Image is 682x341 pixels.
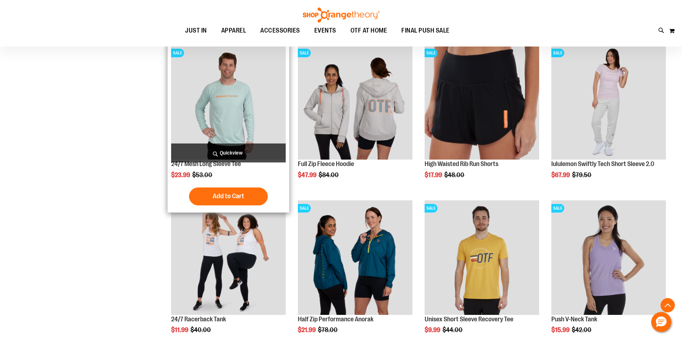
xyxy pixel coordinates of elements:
button: Back To Top [661,298,675,312]
img: Product image for Unisex Short Sleeve Recovery Tee [425,200,539,315]
a: Quickview [171,143,286,162]
a: APPAREL [214,23,253,39]
img: 24/7 Racerback Tank [171,200,286,315]
a: JUST IN [178,23,214,39]
span: SALE [551,49,564,57]
span: SALE [171,49,184,57]
span: SALE [425,49,437,57]
img: Main Image of 1457091 [298,45,412,160]
a: Half Zip Performance AnorakSALE [298,200,412,316]
a: Push V-Neck Tank [551,316,597,323]
img: High Waisted Rib Run Shorts [425,45,539,160]
span: SALE [551,204,564,213]
img: lululemon Swiftly Tech Short Sleeve 2.0 [551,45,666,160]
span: FINAL PUSH SALE [401,23,450,39]
span: $17.99 [425,171,443,179]
a: Full Zip Fleece Hoodie [298,160,354,167]
span: $48.00 [444,171,465,179]
span: EVENTS [314,23,336,39]
span: ACCESSORIES [260,23,300,39]
span: $44.00 [442,326,464,333]
a: Main Image of 1457095SALE [171,45,286,161]
span: $15.99 [551,326,571,333]
a: 24/7 Racerback TankSALE [171,200,286,316]
span: Add to Cart [213,192,244,200]
span: $11.99 [171,326,189,333]
img: Product image for Push V-Neck Tank [551,200,666,315]
div: product [294,42,416,197]
div: product [421,42,543,197]
button: Add to Cart [189,187,268,205]
img: Shop Orangetheory [302,8,381,23]
a: EVENTS [307,23,343,39]
span: $67.99 [551,171,571,179]
a: lululemon Swiftly Tech Short Sleeve 2.0 [551,160,654,167]
span: SALE [298,204,311,213]
span: SALE [298,49,311,57]
span: $40.00 [190,326,212,333]
span: $23.99 [171,171,191,179]
a: High Waisted Rib Run Shorts [425,160,498,167]
a: 24/7 Racerback Tank [171,316,226,323]
span: $79.50 [572,171,592,179]
div: product [168,42,289,213]
span: $78.00 [318,326,339,333]
a: 24/7 Mesh Long Sleeve Tee [171,160,241,167]
span: $42.00 [572,326,592,333]
span: JUST IN [185,23,207,39]
img: Main Image of 1457095 [171,45,286,160]
a: ACCESSORIES [253,23,307,39]
a: High Waisted Rib Run ShortsSALE [425,45,539,161]
span: APPAREL [221,23,246,39]
a: Unisex Short Sleeve Recovery Tee [425,316,513,323]
a: Half Zip Performance Anorak [298,316,373,323]
span: $21.99 [298,326,317,333]
a: FINAL PUSH SALE [394,23,457,39]
a: Product image for Unisex Short Sleeve Recovery TeeSALE [425,200,539,316]
span: $9.99 [425,326,441,333]
a: lululemon Swiftly Tech Short Sleeve 2.0SALE [551,45,666,161]
span: $84.00 [319,171,340,179]
a: Product image for Push V-Neck TankSALE [551,200,666,316]
a: Main Image of 1457091SALE [298,45,412,161]
span: OTF AT HOME [350,23,387,39]
button: Hello, have a question? Let’s chat. [651,312,671,332]
a: OTF AT HOME [343,23,395,39]
span: SALE [425,204,437,213]
img: Half Zip Performance Anorak [298,200,412,315]
span: $47.99 [298,171,318,179]
span: $53.00 [192,171,213,179]
div: product [548,42,669,197]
